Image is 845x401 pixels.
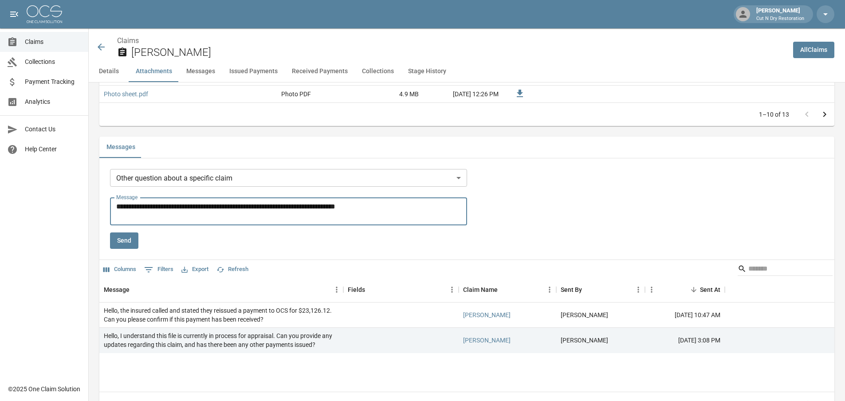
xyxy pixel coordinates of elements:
[117,35,786,46] nav: breadcrumb
[561,277,582,302] div: Sent By
[561,311,608,319] div: Amber Marquez
[645,303,725,328] div: [DATE] 10:47 AM
[222,61,285,82] button: Issued Payments
[498,283,510,296] button: Sort
[129,61,179,82] button: Attachments
[179,61,222,82] button: Messages
[645,283,658,296] button: Menu
[99,137,834,158] div: related-list tabs
[8,385,80,393] div: © 2025 One Claim Solution
[142,263,176,277] button: Show filters
[543,283,556,296] button: Menu
[330,283,343,296] button: Menu
[355,61,401,82] button: Collections
[445,283,459,296] button: Menu
[285,61,355,82] button: Received Payments
[89,61,129,82] button: Details
[104,90,148,98] a: Photo sheet.pdf
[25,77,81,86] span: Payment Tracking
[348,277,365,302] div: Fields
[27,5,62,23] img: ocs-logo-white-transparent.png
[463,336,511,345] a: [PERSON_NAME]
[5,5,23,23] button: open drawer
[25,145,81,154] span: Help Center
[101,263,138,276] button: Select columns
[556,277,645,302] div: Sent By
[104,277,130,302] div: Message
[463,311,511,319] a: [PERSON_NAME]
[759,110,789,119] p: 1–10 of 13
[343,277,459,302] div: Fields
[753,6,808,22] div: [PERSON_NAME]
[25,125,81,134] span: Contact Us
[561,336,608,345] div: Amber Marquez
[793,42,834,58] a: AllClaims
[756,15,804,23] p: Cut N Dry Restoration
[117,36,139,45] a: Claims
[632,283,645,296] button: Menu
[25,57,81,67] span: Collections
[365,283,377,296] button: Sort
[110,169,467,187] div: Other question about a specific claim
[645,328,725,353] div: [DATE] 3:08 PM
[816,106,833,123] button: Go to next page
[110,232,138,249] button: Send
[582,283,594,296] button: Sort
[25,37,81,47] span: Claims
[463,277,498,302] div: Claim Name
[738,262,833,278] div: Search
[357,86,423,102] div: 4.9 MB
[130,283,142,296] button: Sort
[700,277,720,302] div: Sent At
[104,331,339,349] div: Hello, I understand this file is currently in process for appraisal. Can you provide any updates ...
[99,277,343,302] div: Message
[214,263,251,276] button: Refresh
[423,86,503,102] div: [DATE] 12:26 PM
[25,97,81,106] span: Analytics
[99,137,142,158] button: Messages
[179,263,211,276] button: Export
[89,61,845,82] div: anchor tabs
[401,61,453,82] button: Stage History
[645,277,725,302] div: Sent At
[104,306,339,324] div: Hello, the insured called and stated they reissued a payment to OCS for $23,126.12. Can you pleas...
[131,46,786,59] h2: [PERSON_NAME]
[459,277,556,302] div: Claim Name
[281,90,311,98] div: Photo PDF
[116,193,138,201] label: Message
[688,283,700,296] button: Sort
